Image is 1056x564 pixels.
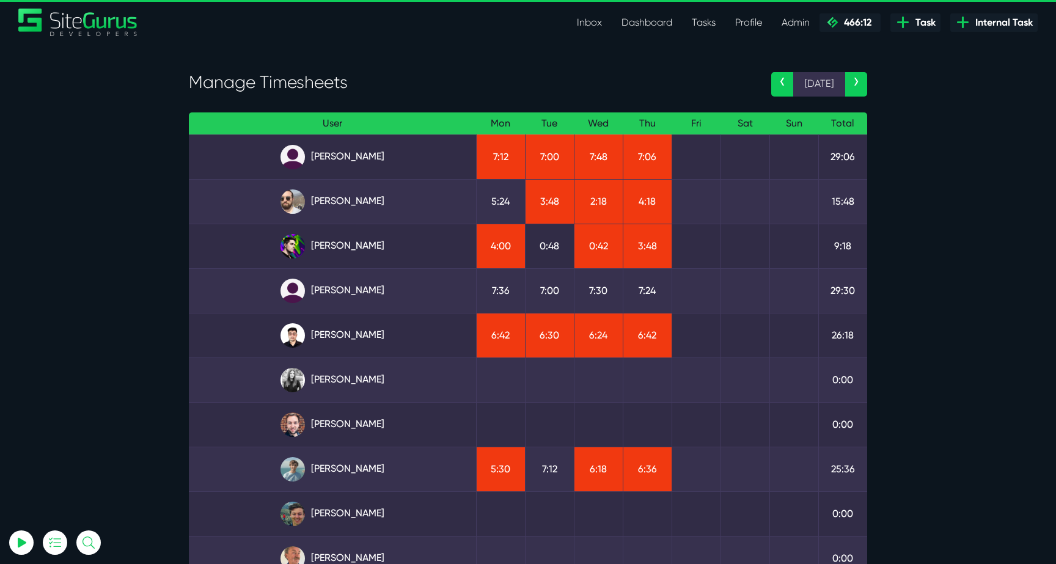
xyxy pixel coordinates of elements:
img: rgqpcqpgtbr9fmz9rxmm.jpg [280,368,305,392]
td: 29:30 [818,268,867,313]
td: 4:18 [623,179,672,224]
th: Tue [525,112,574,135]
td: 7:48 [574,134,623,179]
td: 6:36 [623,447,672,491]
th: User [189,112,476,135]
td: 7:00 [525,268,574,313]
th: Thu [623,112,672,135]
a: Internal Task [950,13,1038,32]
td: 7:24 [623,268,672,313]
td: 15:48 [818,179,867,224]
a: [PERSON_NAME] [199,234,466,258]
img: Sitegurus Logo [18,9,138,36]
th: Fri [672,112,721,135]
td: 9:18 [818,224,867,268]
a: SiteGurus [18,9,138,36]
h3: Manage Timesheets [189,72,753,93]
td: 6:24 [574,313,623,357]
td: 0:48 [525,224,574,268]
a: Task [890,13,941,32]
a: Inbox [567,10,612,35]
a: [PERSON_NAME] [199,368,466,392]
img: default_qrqg0b.png [280,145,305,169]
td: 7:30 [574,268,623,313]
img: xv1kmavyemxtguplm5ir.png [280,323,305,348]
td: 6:42 [623,313,672,357]
td: 2:18 [574,179,623,224]
img: default_qrqg0b.png [280,279,305,303]
th: Mon [476,112,525,135]
td: 3:48 [525,179,574,224]
td: 0:00 [818,357,867,402]
td: 6:18 [574,447,623,491]
a: [PERSON_NAME] [199,279,466,303]
a: ‹ [771,72,793,97]
a: › [845,72,867,97]
td: 29:06 [818,134,867,179]
td: 25:36 [818,447,867,491]
a: Tasks [682,10,725,35]
img: tfogtqcjwjterk6idyiu.jpg [280,412,305,437]
td: 7:06 [623,134,672,179]
td: 6:42 [476,313,525,357]
td: 7:12 [476,134,525,179]
a: [PERSON_NAME] [199,502,466,526]
th: Wed [574,112,623,135]
a: [PERSON_NAME] [199,457,466,482]
a: [PERSON_NAME] [199,323,466,348]
th: Sun [769,112,818,135]
a: Admin [772,10,820,35]
img: ublsy46zpoyz6muduycb.jpg [280,189,305,214]
th: Total [818,112,867,135]
td: 7:00 [525,134,574,179]
span: 466:12 [839,16,871,28]
img: rxuxidhawjjb44sgel4e.png [280,234,305,258]
td: 5:24 [476,179,525,224]
th: Sat [721,112,769,135]
a: [PERSON_NAME] [199,412,466,437]
img: tkl4csrki1nqjgf0pb1z.png [280,457,305,482]
td: 26:18 [818,313,867,357]
td: 6:30 [525,313,574,357]
td: 7:36 [476,268,525,313]
td: 0:00 [818,491,867,536]
span: Internal Task [970,15,1033,30]
td: 3:48 [623,224,672,268]
td: 4:00 [476,224,525,268]
a: 466:12 [820,13,881,32]
td: 5:30 [476,447,525,491]
td: 0:00 [818,402,867,447]
a: [PERSON_NAME] [199,189,466,214]
span: Task [911,15,936,30]
td: 0:42 [574,224,623,268]
td: 7:12 [525,447,574,491]
a: [PERSON_NAME] [199,145,466,169]
img: esb8jb8dmrsykbqurfoz.jpg [280,502,305,526]
a: Dashboard [612,10,682,35]
span: [DATE] [793,72,845,97]
a: Profile [725,10,772,35]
